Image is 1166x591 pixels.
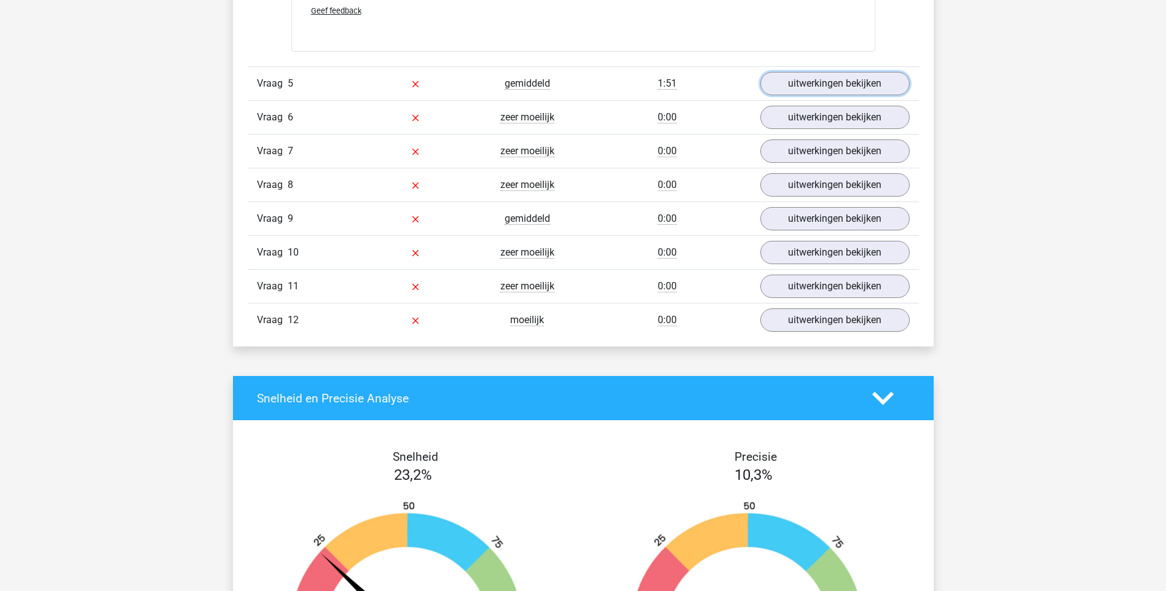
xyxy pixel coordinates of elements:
h4: Snelheid en Precisie Analyse [257,391,854,405]
a: uitwerkingen bekijken [760,139,910,163]
span: Vraag [257,144,288,159]
span: 0:00 [658,314,677,326]
h4: Precisie [597,450,915,464]
span: 0:00 [658,145,677,157]
a: uitwerkingen bekijken [760,72,910,95]
a: uitwerkingen bekijken [760,241,910,264]
span: 9 [288,213,293,224]
span: Vraag [257,245,288,260]
span: 0:00 [658,213,677,225]
span: 7 [288,145,293,157]
span: Vraag [257,279,288,294]
span: 6 [288,111,293,123]
a: uitwerkingen bekijken [760,207,910,230]
span: zeer moeilijk [500,280,554,292]
span: zeer moeilijk [500,145,554,157]
span: 11 [288,280,299,292]
span: 10,3% [735,466,773,483]
span: 0:00 [658,179,677,191]
span: Vraag [257,313,288,327]
a: uitwerkingen bekijken [760,275,910,298]
span: Vraag [257,110,288,125]
span: 0:00 [658,111,677,123]
span: Vraag [257,76,288,91]
span: 12 [288,314,299,326]
h4: Snelheid [257,450,574,464]
span: gemiddeld [505,77,550,90]
span: Vraag [257,211,288,226]
a: uitwerkingen bekijken [760,106,910,129]
span: moeilijk [510,314,544,326]
span: 8 [288,179,293,190]
a: uitwerkingen bekijken [760,308,910,332]
span: 0:00 [658,246,677,259]
span: Vraag [257,178,288,192]
span: 5 [288,77,293,89]
span: 1:51 [658,77,677,90]
span: zeer moeilijk [500,179,554,191]
span: zeer moeilijk [500,246,554,259]
span: 23,2% [394,466,432,483]
span: gemiddeld [505,213,550,225]
span: zeer moeilijk [500,111,554,123]
span: 0:00 [658,280,677,292]
span: Geef feedback [311,6,361,15]
a: uitwerkingen bekijken [760,173,910,197]
span: 10 [288,246,299,258]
